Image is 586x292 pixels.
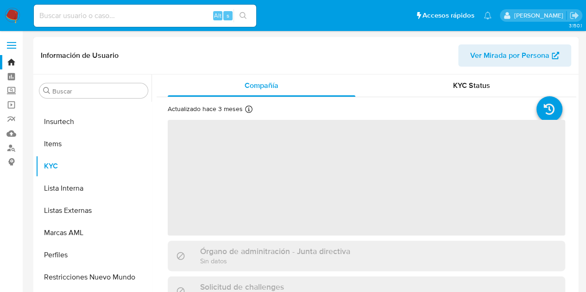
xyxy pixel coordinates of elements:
button: Listas Externas [36,199,151,222]
span: ‌ [168,120,565,236]
button: Items [36,133,151,155]
a: Notificaciones [484,12,491,19]
span: Alt [214,11,221,20]
button: Ver Mirada por Persona [458,44,571,67]
button: Lista Interna [36,177,151,199]
h3: Órgano de adminitración - Junta directiva [200,246,350,256]
input: Buscar [52,87,144,95]
h3: Solicitud de challenges [200,282,284,292]
p: Sin datos [200,256,350,265]
button: Restricciones Nuevo Mundo [36,266,151,288]
button: KYC [36,155,151,177]
span: Compañía [245,80,278,91]
span: Accesos rápidos [422,11,474,20]
div: Órgano de adminitración - Junta directivaSin datos [168,241,565,271]
p: Actualizado hace 3 meses [168,105,243,113]
input: Buscar usuario o caso... [34,10,256,22]
button: Buscar [43,87,50,94]
span: s [227,11,229,20]
button: Marcas AML [36,222,151,244]
p: leonardo.alvarezortiz@mercadolibre.com.co [514,11,566,20]
button: Insurtech [36,111,151,133]
h1: Información de Usuario [41,51,119,60]
span: KYC Status [453,80,490,91]
a: Salir [569,11,579,20]
button: search-icon [233,9,252,22]
span: Ver Mirada por Persona [470,44,549,67]
button: Perfiles [36,244,151,266]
